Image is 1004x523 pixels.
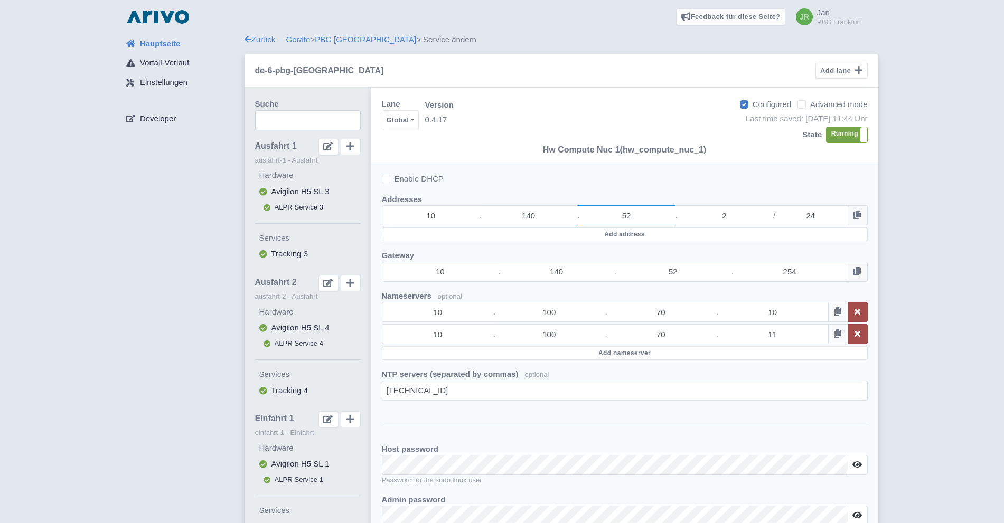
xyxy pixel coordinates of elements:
[124,8,192,25] img: logo
[382,194,423,206] label: Addresses
[382,290,431,302] label: Nameservers
[259,368,361,381] label: Services
[255,320,361,336] button: Avigilon H5 SL 4
[259,505,361,517] label: Services
[271,323,330,332] span: Avigilon H5 SL 4
[382,98,400,110] label: Lane
[140,57,189,69] span: Vorfall-Verlauf
[382,494,446,506] label: Admin password
[525,370,549,378] span: optional
[382,250,415,262] label: Gateway
[286,35,311,44] a: Geräte
[259,169,361,182] label: Hardware
[255,155,361,166] small: ausfahrt-1 - Ausfahrt
[382,368,519,381] label: NTP servers (separated by commas)
[255,66,384,75] h5: de-6-pbg-[GEOGRAPHIC_DATA]
[259,442,361,454] label: Hardware
[746,113,868,125] div: Last time saved: [DATE] 11:44 Uhr
[255,336,361,351] button: ALPR Service 4
[543,145,620,154] span: Hw Compute Nuc 1
[753,100,791,109] span: Configured
[815,63,867,79] button: Add lane
[255,472,361,487] button: ALPR Service 1
[259,306,361,318] label: Hardware
[275,476,324,483] span: ALPR Service 1
[382,227,868,241] button: Add address
[395,174,444,183] span: Enable DHCP
[140,113,176,125] span: Developer
[382,346,868,360] button: Add nameserver
[271,187,330,196] span: Avigilon H5 SL 3
[438,292,462,300] small: optional
[255,414,294,423] span: Einfahrt 1
[271,386,308,395] span: Tracking 4
[275,203,324,211] span: ALPR Service 3
[676,8,785,25] a: Feedback für diese Seite?
[255,383,361,399] button: Tracking 4
[271,459,330,468] span: Avigilon H5 SL 1
[118,34,245,54] a: Hauptseite
[255,278,297,287] span: Ausfahrt 2
[425,111,454,126] span: 0.4.17
[140,77,187,89] span: Einstellungen
[827,127,867,142] label: Running
[255,98,279,110] label: Suche
[118,109,245,129] a: Developer
[140,38,181,50] span: Hauptseite
[255,200,361,215] button: ALPR Service 3
[826,127,868,143] div: RunningStopped
[817,8,830,17] span: Jan
[382,443,439,455] label: Host password
[271,249,308,258] span: Tracking 3
[259,232,361,244] label: Services
[255,184,361,200] button: Avigilon H5 SL 3
[245,35,276,44] a: Zurück
[118,53,245,73] a: Vorfall-Verlauf
[275,339,324,347] span: ALPR Service 4
[255,246,361,262] button: Tracking 3
[255,141,297,151] span: Ausfahrt 1
[255,291,361,302] small: ausfahrt-2 - Ausfahrt
[315,35,416,44] a: PBG [GEOGRAPHIC_DATA]
[387,114,409,127] div: Global
[620,145,707,154] span: (hw_compute_nuc_1)
[817,18,861,25] small: PBG Frankfurt
[820,66,851,74] span: Add lane
[255,427,361,438] small: einfahrt-1 - Einfahrt
[245,34,878,46] div: > > Service ändern
[810,100,867,109] span: Advanced mode
[802,129,822,141] label: State
[382,475,868,486] small: Password for the sudo linux user
[790,8,861,25] a: Jan PBG Frankfurt
[425,99,454,111] span: Version
[255,456,361,472] button: Avigilon H5 SL 1
[118,73,245,93] a: Einstellungen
